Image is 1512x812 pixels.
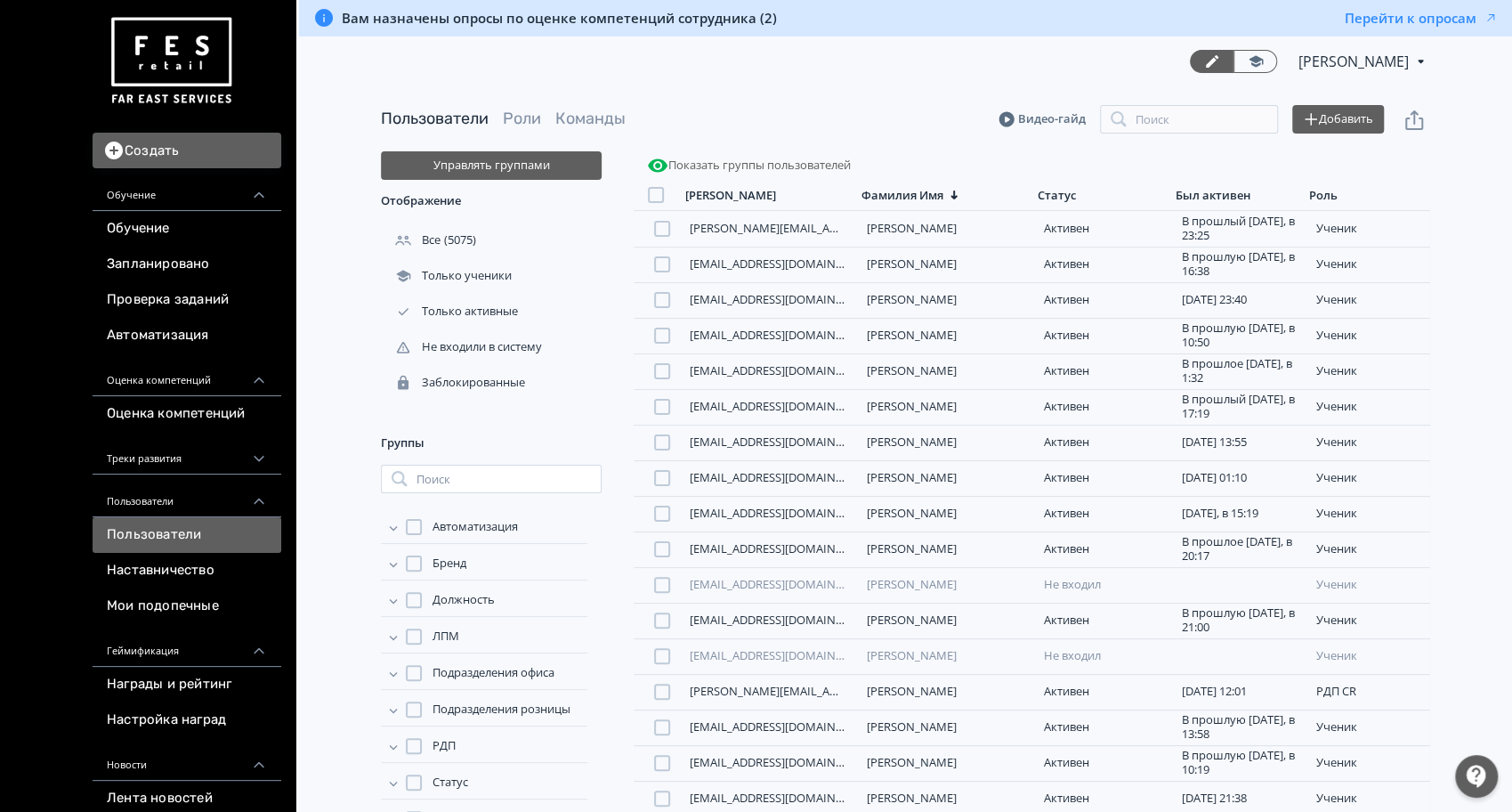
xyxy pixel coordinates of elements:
[1298,51,1411,72] span: Светлана Илюхина
[867,220,957,236] a: [PERSON_NAME]
[1345,9,1498,27] button: Перейти к опросам
[381,339,546,355] div: Не входили в систему
[1315,471,1423,485] div: ученик
[1182,357,1302,385] div: В прошлое [DATE], в 1:32
[1044,364,1164,378] div: Активен
[433,518,518,536] span: Автоматизация
[690,683,967,699] a: [PERSON_NAME][EMAIL_ADDRESS][DOMAIN_NAME]
[690,362,877,378] a: [EMAIL_ADDRESS][DOMAIN_NAME]
[93,624,281,667] div: Геймификация
[1044,792,1164,806] div: Активен
[867,362,957,378] a: [PERSON_NAME]
[1182,293,1302,307] div: [DATE] 23:40
[1044,471,1164,485] div: Активен
[93,318,281,353] a: Автоматизация
[690,434,877,450] a: [EMAIL_ADDRESS][DOMAIN_NAME]
[1315,649,1423,663] div: ученик
[433,737,456,755] span: РДП
[1044,542,1164,556] div: Активен
[1182,250,1302,278] div: В прошлую [DATE], в 16:38
[1044,400,1164,414] div: Активен
[1044,507,1164,521] div: Активен
[93,553,281,589] a: Наставничество
[381,223,602,258] div: (5075)
[1182,393,1302,420] div: В прошлый [DATE], в 17:19
[381,109,489,128] a: Пользователи
[1182,606,1302,634] div: В прошлую [DATE], в 21:00
[93,168,281,211] div: Обучение
[690,256,877,272] a: [EMAIL_ADDRESS][DOMAIN_NAME]
[1044,257,1164,272] div: Активен
[867,434,957,450] a: [PERSON_NAME]
[1182,685,1302,699] div: [DATE] 12:01
[867,256,957,272] a: [PERSON_NAME]
[93,133,281,168] button: Создать
[433,591,495,609] span: Должность
[1044,329,1164,343] div: Активен
[690,576,877,592] a: [EMAIL_ADDRESS][DOMAIN_NAME]
[1315,329,1423,343] div: ученик
[867,754,957,770] a: [PERSON_NAME]
[643,151,854,180] button: Показать группы пользователей
[867,576,957,592] a: [PERSON_NAME]
[867,505,957,521] a: [PERSON_NAME]
[555,109,626,128] a: Команды
[690,754,877,770] a: [EMAIL_ADDRESS][DOMAIN_NAME]
[93,432,281,475] div: Треки развития
[690,505,877,521] a: [EMAIL_ADDRESS][DOMAIN_NAME]
[690,398,877,414] a: [EMAIL_ADDRESS][DOMAIN_NAME]
[93,396,281,432] a: Оценка компетенций
[1315,792,1423,806] div: ученик
[690,327,877,343] a: [EMAIL_ADDRESS][DOMAIN_NAME]
[690,719,877,735] a: [EMAIL_ADDRESS][DOMAIN_NAME]
[1309,188,1338,203] div: Роль
[1182,471,1302,485] div: [DATE] 01:10
[433,555,466,572] span: Бренд
[1315,257,1423,272] div: ученик
[1044,613,1164,628] div: Активен
[1315,613,1423,628] div: ученик
[381,375,529,391] div: Заблокированные
[93,702,281,738] a: Настройка наград
[690,291,877,307] a: [EMAIL_ADDRESS][DOMAIN_NAME]
[1315,222,1423,236] div: ученик
[93,589,281,624] a: Мои подопечные
[867,540,957,556] a: [PERSON_NAME]
[861,188,943,203] div: Фамилия Имя
[867,612,957,628] a: [PERSON_NAME]
[867,683,957,699] a: [PERSON_NAME]
[381,268,515,284] div: Только ученики
[1315,435,1423,450] div: ученик
[1315,578,1423,592] div: ученик
[690,647,877,663] a: [EMAIL_ADDRESS][DOMAIN_NAME]
[1315,400,1423,414] div: ученик
[1315,293,1423,307] div: ученик
[1315,507,1423,521] div: ученик
[93,282,281,318] a: Проверка заданий
[503,109,541,128] a: Роли
[690,540,877,556] a: [EMAIL_ADDRESS][DOMAIN_NAME]
[1044,649,1164,663] div: Не входил
[690,790,877,806] a: [EMAIL_ADDRESS][DOMAIN_NAME]
[1182,321,1302,349] div: В прошлую [DATE], в 10:50
[1315,542,1423,556] div: ученик
[1315,756,1423,770] div: ученик
[867,327,957,343] a: [PERSON_NAME]
[690,220,967,236] a: [PERSON_NAME][EMAIL_ADDRESS][DOMAIN_NAME]
[1315,685,1423,699] div: РДП CR
[867,790,957,806] a: [PERSON_NAME]
[1315,364,1423,378] div: ученик
[867,647,957,663] a: [PERSON_NAME]
[685,188,776,203] div: [PERSON_NAME]
[1292,105,1384,134] button: Добавить
[1182,713,1302,741] div: В прошлую [DATE], в 13:58
[867,719,957,735] a: [PERSON_NAME]
[1182,749,1302,776] div: В прошлую [DATE], в 10:19
[690,469,877,485] a: [EMAIL_ADDRESS][DOMAIN_NAME]
[1403,110,1425,131] svg: Экспорт пользователей файлом
[1182,215,1302,242] div: В прошлый [DATE], в 23:25
[999,110,1086,128] a: Видео-гайд
[1044,293,1164,307] div: Активен
[433,628,459,646] span: ЛПМ
[93,247,281,282] a: Запланировано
